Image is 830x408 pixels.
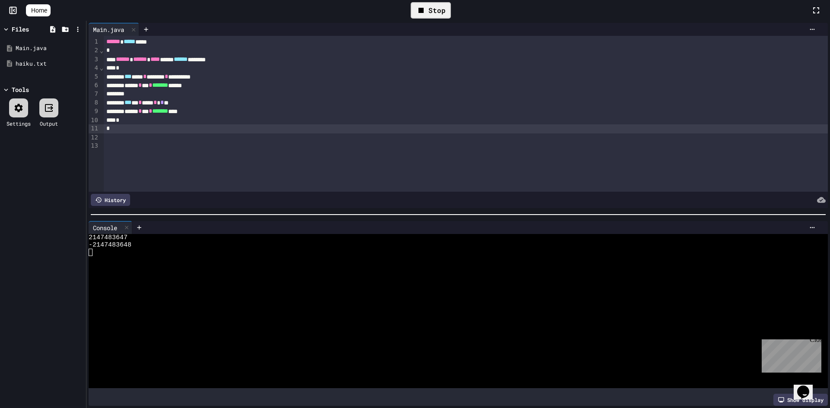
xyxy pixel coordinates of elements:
div: 13 [89,142,99,150]
div: 11 [89,124,99,133]
div: Main.java [89,23,139,36]
div: 10 [89,116,99,125]
a: Home [26,4,51,16]
div: 6 [89,81,99,90]
div: 9 [89,107,99,116]
iframe: chat widget [794,373,821,399]
div: 5 [89,73,99,81]
span: -2147483648 [89,241,131,249]
span: Fold line [99,64,104,71]
div: 3 [89,55,99,64]
div: Settings [6,120,31,127]
span: Home [31,6,47,15]
div: Output [40,120,58,127]
div: Show display [773,394,828,406]
div: History [91,194,130,206]
div: 1 [89,38,99,46]
div: Chat with us now!Close [3,3,60,55]
div: 12 [89,133,99,142]
div: Console [89,223,121,232]
span: 2147483647 [89,234,128,241]
div: 8 [89,98,99,107]
div: 4 [89,64,99,73]
span: Fold line [99,47,104,54]
div: Tools [12,85,29,94]
div: Main.java [16,44,83,53]
div: 7 [89,90,99,98]
div: Console [89,221,132,234]
div: 2 [89,46,99,55]
div: Main.java [89,25,128,34]
div: Files [12,25,29,34]
iframe: chat widget [758,336,821,373]
div: haiku.txt [16,60,83,68]
div: Stop [411,2,451,19]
